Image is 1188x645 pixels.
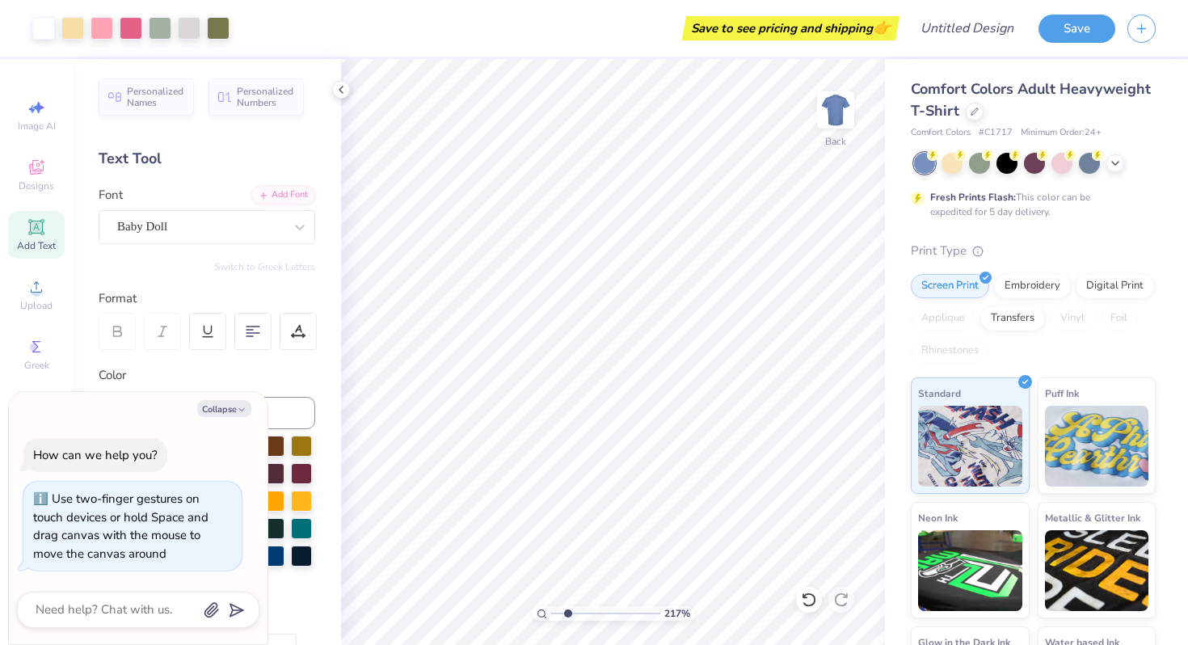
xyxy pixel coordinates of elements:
[918,406,1022,487] img: Standard
[127,86,184,108] span: Personalized Names
[911,274,989,298] div: Screen Print
[1050,306,1095,331] div: Vinyl
[825,134,846,149] div: Back
[99,186,123,204] label: Font
[1076,274,1154,298] div: Digital Print
[1045,530,1149,611] img: Metallic & Glitter Ink
[1045,385,1079,402] span: Puff Ink
[918,509,958,526] span: Neon Ink
[18,120,56,133] span: Image AI
[1021,126,1102,140] span: Minimum Order: 24 +
[1038,15,1115,43] button: Save
[930,190,1129,219] div: This color can be expedited for 5 day delivery.
[33,491,209,562] div: Use two-finger gestures on touch devices or hold Space and drag canvas with the mouse to move the...
[214,260,315,273] button: Switch to Greek Letters
[686,16,895,40] div: Save to see pricing and shipping
[980,306,1045,331] div: Transfers
[994,274,1071,298] div: Embroidery
[237,86,294,108] span: Personalized Numbers
[1045,509,1140,526] span: Metallic & Glitter Ink
[664,606,690,621] span: 217 %
[819,94,852,126] img: Back
[99,148,315,170] div: Text Tool
[873,18,891,37] span: 👉
[1045,406,1149,487] img: Puff Ink
[197,400,251,417] button: Collapse
[911,306,975,331] div: Applique
[20,299,53,312] span: Upload
[930,191,1016,204] strong: Fresh Prints Flash:
[979,126,1013,140] span: # C1717
[911,339,989,363] div: Rhinestones
[99,366,315,385] div: Color
[918,385,961,402] span: Standard
[911,242,1156,260] div: Print Type
[17,239,56,252] span: Add Text
[99,289,317,308] div: Format
[1100,306,1138,331] div: Foil
[251,186,315,204] div: Add Font
[24,359,49,372] span: Greek
[918,530,1022,611] img: Neon Ink
[911,126,971,140] span: Comfort Colors
[911,79,1151,120] span: Comfort Colors Adult Heavyweight T-Shirt
[908,12,1026,44] input: Untitled Design
[33,447,158,463] div: How can we help you?
[19,179,54,192] span: Designs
